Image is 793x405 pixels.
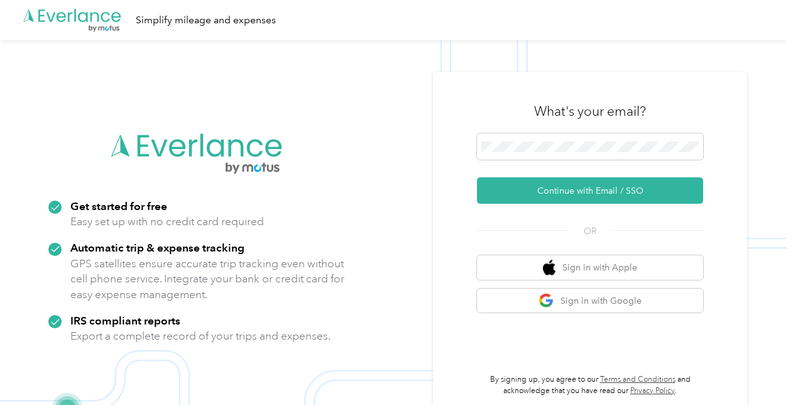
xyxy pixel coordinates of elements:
[70,214,264,230] p: Easy set up with no credit card required
[477,289,703,313] button: google logoSign in with Google
[534,103,646,120] h3: What's your email?
[477,177,703,204] button: Continue with Email / SSO
[70,199,167,213] strong: Get started for free
[477,374,703,396] p: By signing up, you agree to our and acknowledge that you have read our .
[136,13,276,28] div: Simplify mileage and expenses
[630,386,675,396] a: Privacy Policy
[543,260,555,275] img: apple logo
[600,375,675,384] a: Terms and Conditions
[723,335,793,405] iframe: Everlance-gr Chat Button Frame
[568,225,612,238] span: OR
[70,314,180,327] strong: IRS compliant reports
[477,255,703,280] button: apple logoSign in with Apple
[70,328,331,344] p: Export a complete record of your trips and expenses.
[70,256,345,302] p: GPS satellites ensure accurate trip tracking even without cell phone service. Integrate your bank...
[70,241,244,254] strong: Automatic trip & expense tracking
[539,293,554,309] img: google logo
